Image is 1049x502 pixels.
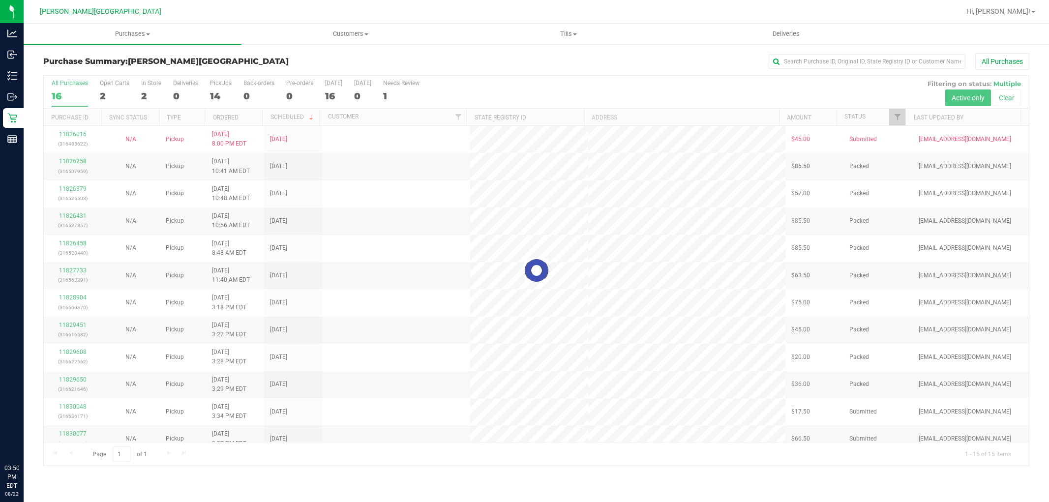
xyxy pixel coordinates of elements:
p: 03:50 PM EDT [4,464,19,490]
inline-svg: Retail [7,113,17,123]
iframe: Resource center [10,423,39,453]
a: Tills [459,24,677,44]
span: [PERSON_NAME][GEOGRAPHIC_DATA] [40,7,161,16]
h3: Purchase Summary: [43,57,372,66]
button: All Purchases [975,53,1029,70]
span: Customers [242,30,459,38]
span: Hi, [PERSON_NAME]! [966,7,1030,15]
input: Search Purchase ID, Original ID, State Registry ID or Customer Name... [769,54,965,69]
a: Purchases [24,24,241,44]
inline-svg: Outbound [7,92,17,102]
a: Deliveries [677,24,895,44]
inline-svg: Reports [7,134,17,144]
span: Tills [460,30,677,38]
span: Deliveries [759,30,813,38]
inline-svg: Inbound [7,50,17,59]
a: Customers [241,24,459,44]
inline-svg: Analytics [7,29,17,38]
span: Purchases [24,30,241,38]
p: 08/22 [4,490,19,498]
inline-svg: Inventory [7,71,17,81]
span: [PERSON_NAME][GEOGRAPHIC_DATA] [128,57,289,66]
